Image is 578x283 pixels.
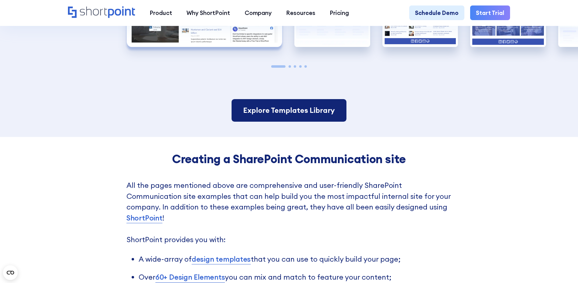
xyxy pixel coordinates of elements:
[271,65,285,68] span: Go to slide 1
[470,5,510,20] a: Start Trial
[330,9,349,17] div: Pricing
[548,254,578,283] iframe: Chat Widget
[409,5,464,20] a: Schedule Demo
[279,5,322,20] a: Resources
[139,272,452,283] li: Over you can mix and match to feature your content;
[192,254,251,265] a: design templates
[68,6,135,19] a: Home
[299,65,302,68] span: Go to slide 4
[245,9,272,17] div: Company
[186,9,230,17] div: Why ShortPoint
[289,65,291,68] span: Go to slide 2
[3,265,18,280] button: Open CMP widget
[150,9,172,17] div: Product
[139,254,452,265] li: A wide-array of that you can use to quickly build your page;
[126,180,452,245] p: All the pages mentioned above are comprehensive and user-friendly SharePoint Communication site e...
[294,65,296,68] span: Go to slide 3
[286,9,315,17] div: Resources
[142,5,179,20] a: Product
[126,152,452,166] h4: Creating a SharePoint Communication site
[179,5,237,20] a: Why ShortPoint
[232,99,346,122] a: Explore Templates Library
[155,272,225,283] a: 60+ Design Elements
[323,5,356,20] a: Pricing
[126,213,162,224] a: ShortPoint
[237,5,279,20] a: Company
[304,65,307,68] span: Go to slide 5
